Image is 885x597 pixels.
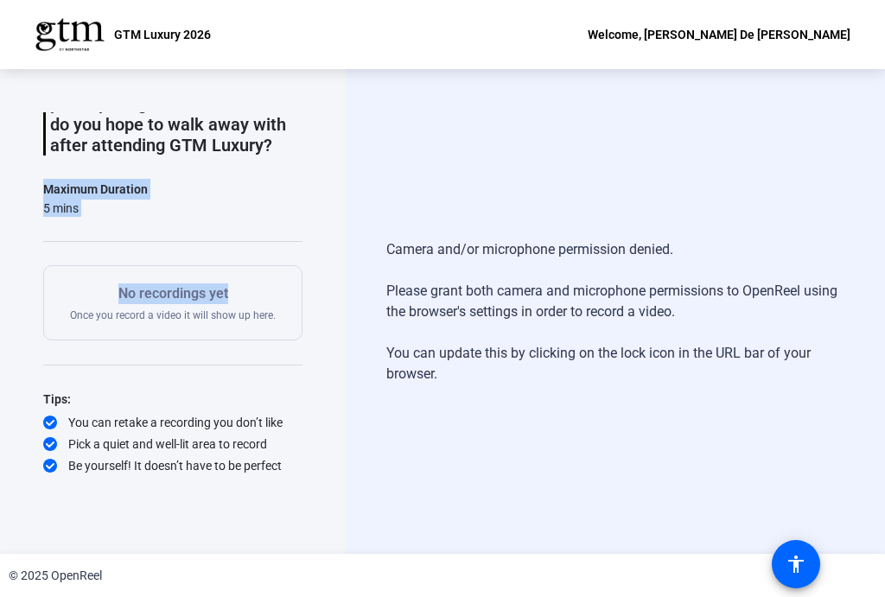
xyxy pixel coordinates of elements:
[114,24,211,45] p: GTM Luxury 2026
[9,567,102,585] div: © 2025 OpenReel
[43,200,148,217] div: 5 mins
[70,283,276,322] div: Once you record a video it will show up here.
[43,457,302,474] div: Be yourself! It doesn’t have to be perfect
[386,222,844,402] div: Camera and/or microphone permission denied. Please grant both camera and microphone permissions t...
[70,283,276,304] p: No recordings yet
[588,24,850,45] div: Welcome, [PERSON_NAME] De [PERSON_NAME]
[43,435,302,453] div: Pick a quiet and well-lit area to record
[786,554,806,575] mat-icon: accessibility
[35,17,105,52] img: OpenReel logo
[43,414,302,431] div: You can retake a recording you don’t like
[43,179,148,200] div: Maximum Duration
[43,389,302,410] div: Tips:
